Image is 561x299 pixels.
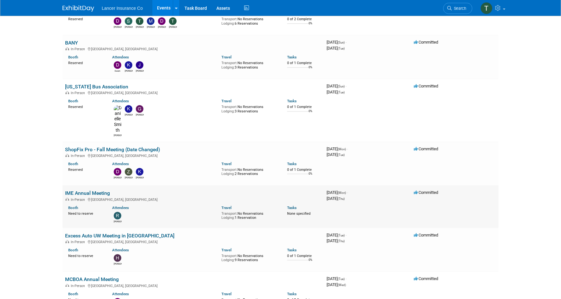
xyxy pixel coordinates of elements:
[68,253,103,258] div: Need to reserve
[65,198,69,201] img: In-Person Event
[414,40,438,45] span: Committed
[114,262,122,266] div: Holly Miller
[136,176,144,179] div: kathy egan
[309,22,312,30] td: 0%
[287,254,322,258] div: 0 of 1 Complete
[327,84,347,88] span: [DATE]
[327,46,345,51] span: [DATE]
[221,104,278,113] div: No Reservations 3 Reservations
[136,69,144,73] div: John Burgan
[221,248,232,252] a: Travel
[414,276,438,281] span: Committed
[414,233,438,237] span: Committed
[102,6,143,11] span: Lancer Insurance Co
[112,292,129,296] a: Attendees
[221,258,235,262] span: Lodging:
[68,55,78,59] a: Booth
[147,17,154,25] img: Matt Mushorn
[221,105,238,109] span: Transport:
[221,254,238,258] span: Transport:
[327,196,345,201] span: [DATE]
[338,191,346,194] span: (Mon)
[63,5,94,12] img: ExhibitDay
[68,248,78,252] a: Booth
[65,284,69,287] img: In-Person Event
[347,190,348,195] span: -
[327,147,348,151] span: [DATE]
[287,292,297,296] a: Tasks
[68,104,103,109] div: Reserved
[65,47,69,50] img: In-Person Event
[327,90,345,94] span: [DATE]
[338,41,345,44] span: (Sun)
[338,147,346,151] span: (Mon)
[136,25,144,29] div: Terrence Forrest
[327,238,345,243] span: [DATE]
[221,292,232,296] a: Travel
[327,276,347,281] span: [DATE]
[65,283,322,288] div: [GEOGRAPHIC_DATA], [GEOGRAPHIC_DATA]
[65,239,322,244] div: [GEOGRAPHIC_DATA], [GEOGRAPHIC_DATA]
[136,17,143,25] img: Terrence Forrest
[309,172,312,181] td: 0%
[221,61,238,65] span: Transport:
[327,40,347,45] span: [DATE]
[480,2,492,14] img: Terrence Forrest
[125,176,133,179] div: Zachary Koster
[221,60,278,69] div: No Reservations 3 Reservations
[221,210,278,220] div: No Reservations 1 Reservation
[327,152,345,157] span: [DATE]
[287,212,311,216] span: None specified
[114,69,122,73] div: Dawn Quinn
[158,17,166,25] img: Dana Turilli
[169,17,177,25] img: Terry Fichter
[309,66,312,74] td: 0%
[125,61,132,69] img: Kenneth Anthony
[112,248,129,252] a: Attendees
[65,84,128,90] a: [US_STATE] Bus Association
[65,91,69,94] img: In-Person Event
[125,105,132,113] img: Kimberlee Bissegger
[309,258,312,267] td: 0%
[327,282,346,287] span: [DATE]
[338,47,345,50] span: (Tue)
[68,292,78,296] a: Booth
[112,99,129,103] a: Attendees
[65,46,322,51] div: [GEOGRAPHIC_DATA], [GEOGRAPHIC_DATA]
[136,168,143,176] img: kathy egan
[338,283,346,287] span: (Wed)
[346,84,347,88] span: -
[112,162,129,166] a: Attendees
[338,85,345,88] span: (Sun)
[65,240,69,243] img: In-Person Event
[114,176,122,179] div: Dennis Kelly
[221,65,235,69] span: Lodging:
[452,6,466,11] span: Search
[71,91,87,95] span: In-Person
[147,25,155,29] div: Matt Mushorn
[327,190,348,195] span: [DATE]
[414,84,438,88] span: Committed
[114,168,121,176] img: Dennis Kelly
[309,110,312,118] td: 0%
[125,168,132,176] img: Zachary Koster
[112,55,129,59] a: Attendees
[68,210,103,216] div: Need to reserve
[125,25,133,29] div: Steven O'Shea
[71,240,87,244] span: In-Person
[221,55,232,59] a: Travel
[158,25,166,29] div: Dana Turilli
[221,172,235,176] span: Lodging:
[114,105,122,133] img: Danielle Smith
[443,3,472,14] a: Search
[71,47,87,51] span: In-Person
[221,16,278,26] div: No Reservations 6 Reservations
[71,284,87,288] span: In-Person
[338,153,345,157] span: (Tue)
[65,90,322,95] div: [GEOGRAPHIC_DATA], [GEOGRAPHIC_DATA]
[65,147,160,152] a: ShopFix Pro - Fall Meeting (Date Changed)
[221,99,232,103] a: Travel
[114,61,121,69] img: Dawn Quinn
[346,233,347,237] span: -
[71,198,87,202] span: In-Person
